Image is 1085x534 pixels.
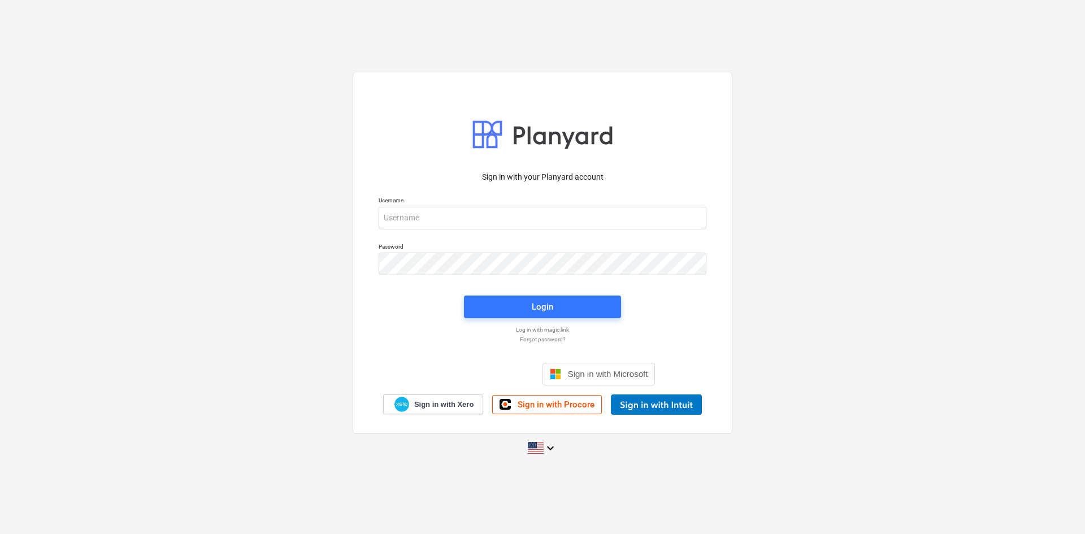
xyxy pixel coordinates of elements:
[379,171,706,183] p: Sign in with your Planyard account
[383,394,484,414] a: Sign in with Xero
[550,368,561,380] img: Microsoft logo
[492,395,602,414] a: Sign in with Procore
[373,326,712,333] a: Log in with magic link
[379,207,706,229] input: Username
[464,296,621,318] button: Login
[414,400,474,410] span: Sign in with Xero
[544,441,557,455] i: keyboard_arrow_down
[379,243,706,253] p: Password
[532,299,553,314] div: Login
[568,369,648,379] span: Sign in with Microsoft
[394,397,409,412] img: Xero logo
[424,362,539,387] iframe: Sign in with Google Button
[373,336,712,343] a: Forgot password?
[1028,480,1085,534] iframe: Chat Widget
[518,400,594,410] span: Sign in with Procore
[379,197,706,206] p: Username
